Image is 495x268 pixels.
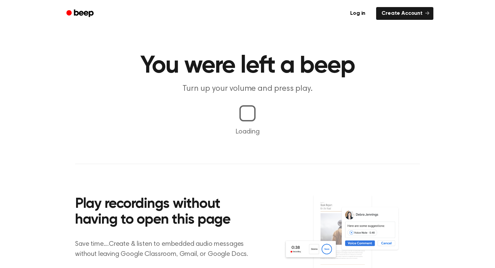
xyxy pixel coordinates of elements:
[75,239,257,259] p: Save time....Create & listen to embedded audio messages without leaving Google Classroom, Gmail, ...
[118,83,377,94] p: Turn up your volume and press play.
[376,7,433,20] a: Create Account
[62,7,100,20] a: Beep
[343,6,372,21] a: Log in
[75,54,420,78] h1: You were left a beep
[8,127,487,137] p: Loading
[75,196,257,228] h2: Play recordings without having to open this page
